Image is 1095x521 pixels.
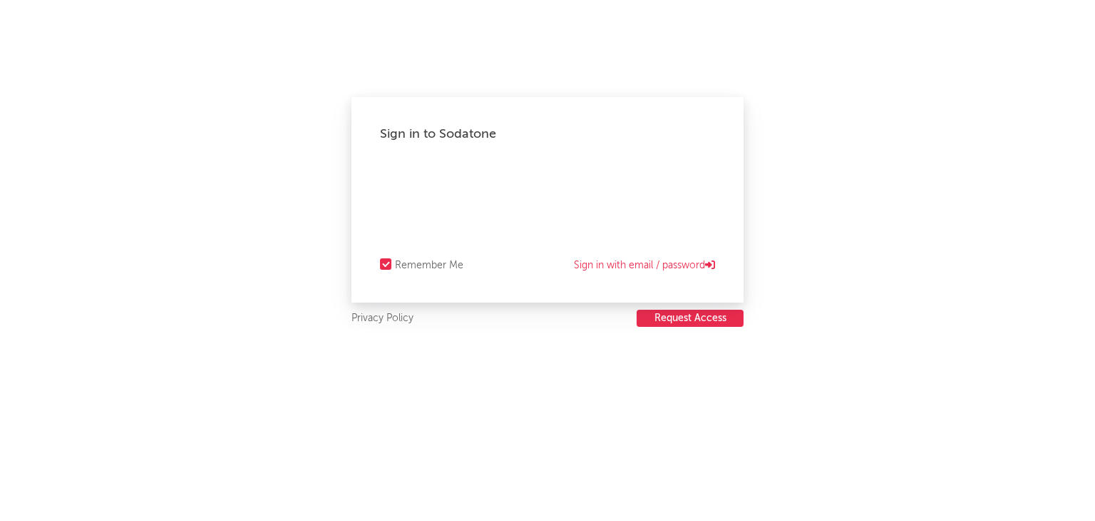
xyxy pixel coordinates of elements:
div: Sign in to Sodatone [380,126,715,143]
div: Remember Me [395,257,463,274]
button: Request Access [637,310,744,327]
a: Privacy Policy [351,310,413,328]
a: Sign in with email / password [574,257,715,274]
